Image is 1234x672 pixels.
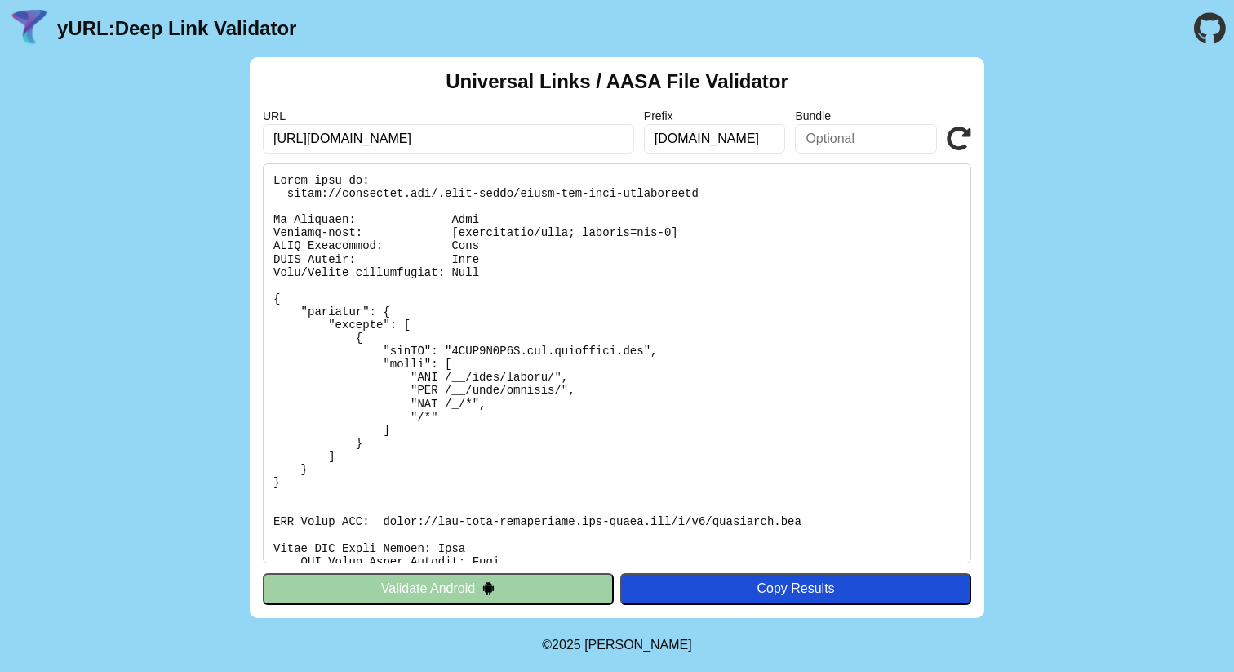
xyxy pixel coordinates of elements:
[263,573,614,604] button: Validate Android
[57,17,296,40] a: yURL:Deep Link Validator
[263,109,634,122] label: URL
[446,70,788,93] h2: Universal Links / AASA File Validator
[620,573,971,604] button: Copy Results
[542,618,691,672] footer: ©
[628,581,963,596] div: Copy Results
[644,124,786,154] input: Optional
[795,109,937,122] label: Bundle
[482,581,495,595] img: droidIcon.svg
[552,638,581,652] span: 2025
[584,638,692,652] a: Michael Ibragimchayev's Personal Site
[8,7,51,50] img: yURL Logo
[263,124,634,154] input: Required
[263,163,971,563] pre: Lorem ipsu do: sitam://consectet.adi/.elit-seddo/eiusm-tem-inci-utlaboreetd Ma Aliquaen: Admi Ven...
[644,109,786,122] label: Prefix
[795,124,937,154] input: Optional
